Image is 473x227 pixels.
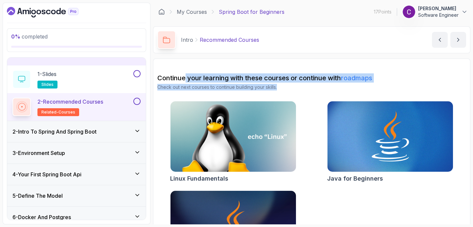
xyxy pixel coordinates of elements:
[7,164,146,185] button: 4-Your First Spring Boot Api
[327,101,453,183] a: Java for Beginners cardJava for Beginners
[450,32,466,48] button: next content
[7,7,94,17] a: Dashboard
[37,70,56,78] p: 1 - Slides
[41,82,54,87] span: slides
[181,36,193,44] p: Intro
[12,98,141,116] button: 2-Recommended Coursesrelated-courses
[200,36,259,44] p: Recommended Courses
[432,32,448,48] button: previous content
[11,33,20,40] span: 0 %
[12,170,81,178] h3: 4 - Your First Spring Boot Api
[11,33,48,40] span: completed
[12,70,141,88] button: 1-Slidesslides
[402,5,468,18] button: user profile image[PERSON_NAME]Software Engineer
[341,74,372,82] a: roadmaps
[177,8,207,16] a: My Courses
[327,101,453,172] img: Java for Beginners card
[403,6,415,18] img: user profile image
[12,149,65,157] h3: 3 - Environment Setup
[12,192,63,200] h3: 5 - Define The Model
[7,185,146,206] button: 5-Define The Model
[158,9,165,15] a: Dashboard
[170,174,228,183] h2: Linux Fundamentals
[7,121,146,142] button: 2-Intro To Spring And Spring Boot
[327,174,383,183] h2: Java for Beginners
[157,73,466,83] h2: Continue your learning with these courses or continue with
[12,213,71,221] h3: 6 - Docker And Postgres
[374,9,392,15] p: 17 Points
[418,5,459,12] p: [PERSON_NAME]
[170,101,296,183] a: Linux Fundamentals cardLinux Fundamentals
[157,84,466,90] p: Check out next courses to continue building your skills.
[219,8,284,16] p: Spring Boot for Beginners
[7,142,146,164] button: 3-Environment Setup
[170,101,296,172] img: Linux Fundamentals card
[41,110,75,115] span: related-courses
[418,12,459,18] p: Software Engineer
[12,128,97,136] h3: 2 - Intro To Spring And Spring Boot
[37,98,103,106] p: 2 - Recommended Courses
